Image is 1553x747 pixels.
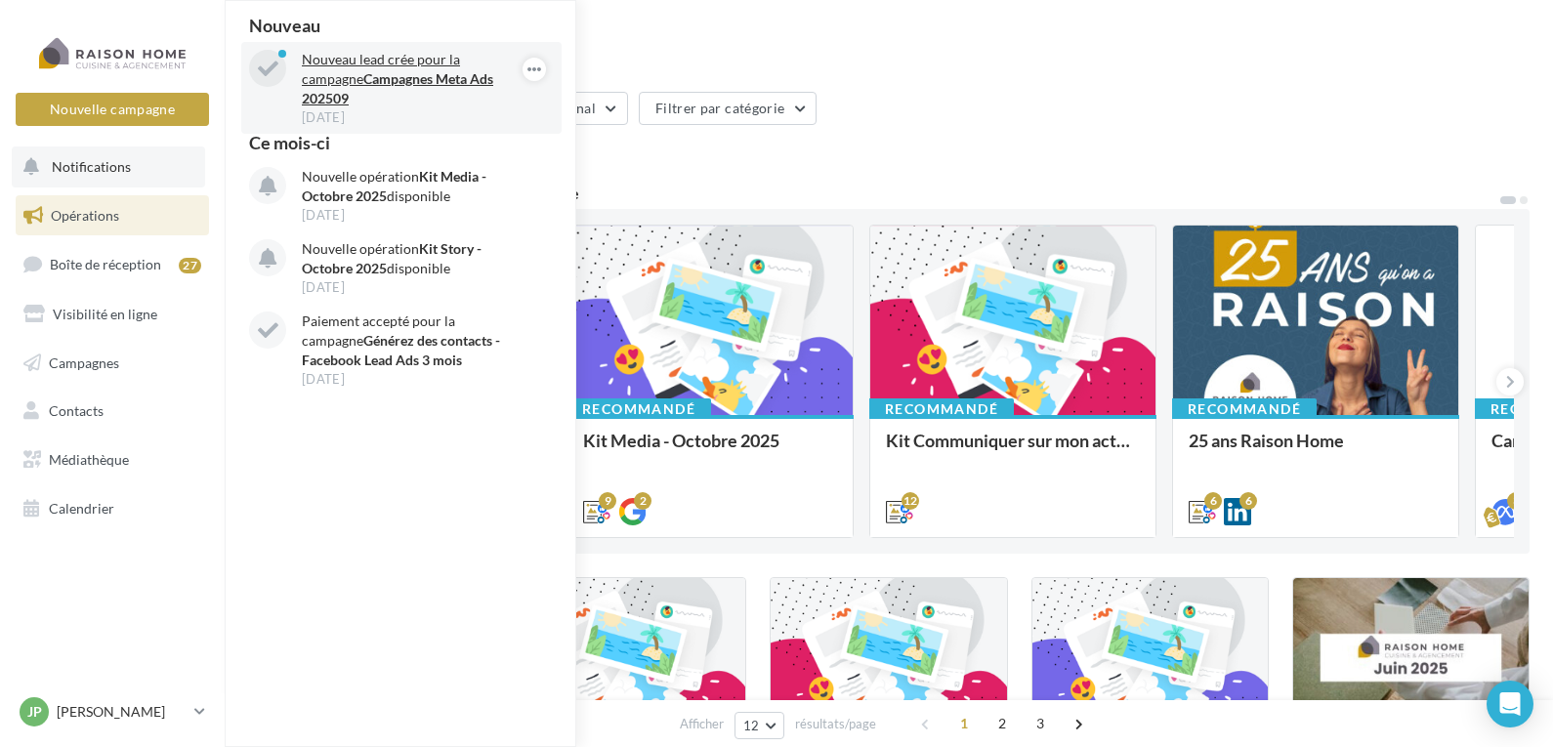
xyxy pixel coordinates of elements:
[12,391,213,432] a: Contacts
[12,243,213,285] a: Boîte de réception27
[986,708,1018,739] span: 2
[16,693,209,730] a: JP [PERSON_NAME]
[248,186,1498,201] div: 5 opérations recommandées par votre enseigne
[49,500,114,517] span: Calendrier
[27,702,42,722] span: JP
[1487,681,1533,727] div: Open Intercom Messenger
[795,715,876,733] span: résultats/page
[57,702,187,722] p: [PERSON_NAME]
[248,31,1530,61] div: Opérations marketing
[12,195,213,236] a: Opérations
[1507,492,1525,510] div: 3
[869,398,1014,420] div: Recommandé
[886,431,1140,470] div: Kit Communiquer sur mon activité
[639,92,817,125] button: Filtrer par catégorie
[599,492,616,510] div: 9
[1239,492,1257,510] div: 6
[735,712,784,739] button: 12
[680,715,724,733] span: Afficher
[948,708,980,739] span: 1
[634,492,651,510] div: 2
[53,306,157,322] span: Visibilité en ligne
[902,492,919,510] div: 12
[12,294,213,335] a: Visibilité en ligne
[52,158,131,175] span: Notifications
[12,343,213,384] a: Campagnes
[1025,708,1056,739] span: 3
[179,258,201,273] div: 27
[16,93,209,126] button: Nouvelle campagne
[567,398,711,420] div: Recommandé
[50,256,161,272] span: Boîte de réception
[49,402,104,419] span: Contacts
[12,439,213,480] a: Médiathèque
[51,207,119,224] span: Opérations
[1204,492,1222,510] div: 6
[12,488,213,529] a: Calendrier
[743,718,760,733] span: 12
[583,431,837,470] div: Kit Media - Octobre 2025
[1189,431,1443,470] div: 25 ans Raison Home
[49,353,119,370] span: Campagnes
[49,451,129,468] span: Médiathèque
[1172,398,1317,420] div: Recommandé
[12,146,205,187] button: Notifications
